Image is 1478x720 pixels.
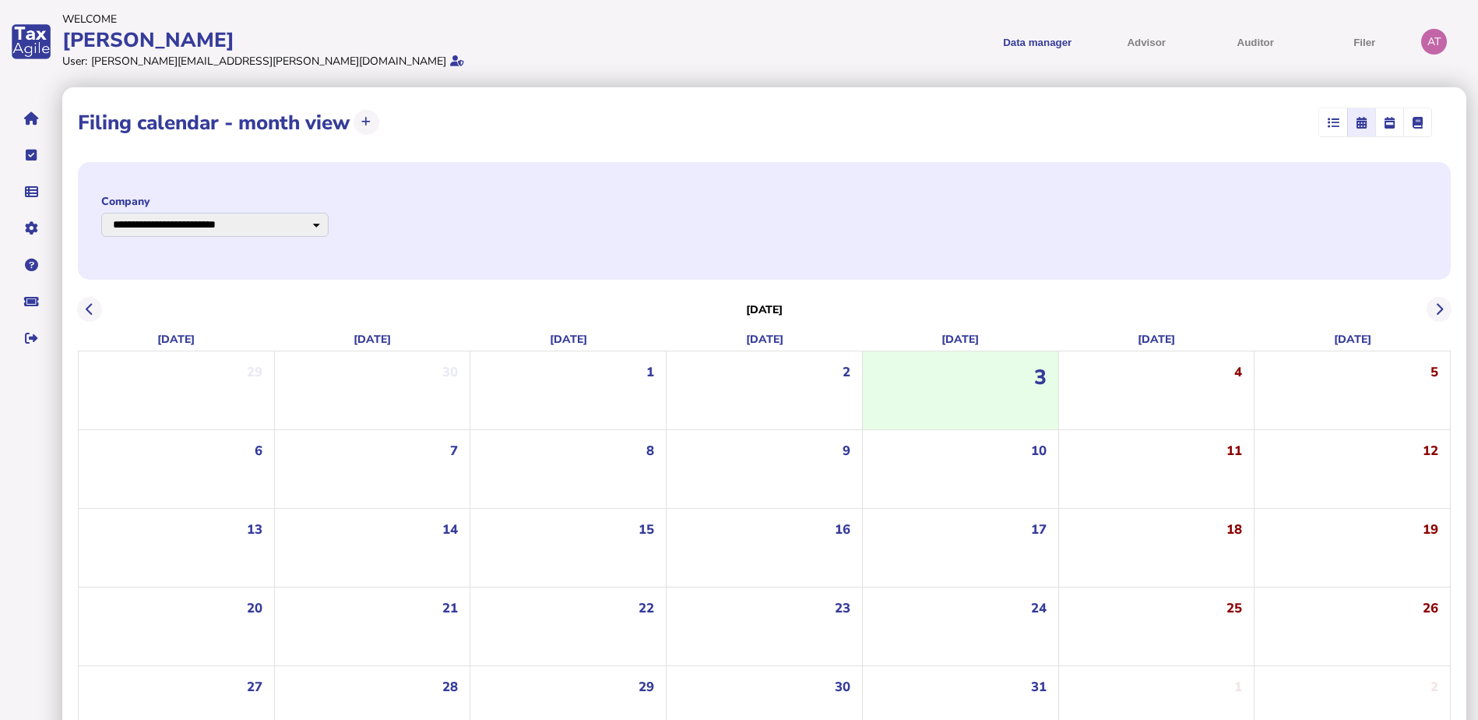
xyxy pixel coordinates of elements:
[15,102,48,135] button: Home
[62,26,734,54] div: [PERSON_NAME]
[77,297,103,323] button: Previous
[1255,328,1451,351] div: [DATE]
[255,442,262,460] span: 6
[442,521,458,538] span: 14
[450,55,464,66] i: Email verified
[247,678,262,696] span: 27
[1427,297,1452,323] button: Next
[843,363,850,381] span: 2
[646,363,654,381] span: 1
[15,285,48,318] button: Raise a support ticket
[354,110,379,136] button: Upload transactions
[1347,108,1375,136] mat-button-toggle: Calendar month view
[1031,521,1047,538] span: 17
[247,363,262,381] span: 29
[1315,23,1413,61] button: Filer
[91,54,446,69] div: [PERSON_NAME][EMAIL_ADDRESS][PERSON_NAME][DOMAIN_NAME]
[835,521,850,538] span: 16
[1226,442,1242,460] span: 11
[1423,521,1438,538] span: 19
[15,249,48,281] button: Help pages
[639,678,654,696] span: 29
[78,109,350,136] h1: Filing calendar - month view
[450,442,458,460] span: 7
[1097,23,1195,61] button: Shows a dropdown of VAT Advisor options
[988,23,1086,61] button: Shows a dropdown of Data manager options
[15,175,48,208] button: Data manager
[62,54,87,69] div: User:
[247,599,262,617] span: 20
[1319,108,1347,136] mat-button-toggle: List view
[835,599,850,617] span: 23
[667,328,863,351] div: [DATE]
[1206,23,1304,61] button: Auditor
[247,521,262,538] span: 13
[1031,442,1047,460] span: 10
[1031,678,1047,696] span: 31
[639,599,654,617] span: 22
[646,442,654,460] span: 8
[62,12,734,26] div: Welcome
[15,212,48,245] button: Manage settings
[15,322,48,355] button: Sign out
[1234,363,1242,381] span: 4
[742,23,1414,61] menu: navigate products
[78,328,274,351] div: [DATE]
[1034,363,1047,391] span: 3
[1423,599,1438,617] span: 26
[639,521,654,538] span: 15
[101,194,329,209] label: Company
[835,678,850,696] span: 30
[746,302,783,317] h3: [DATE]
[1031,599,1047,617] span: 24
[1403,108,1431,136] mat-button-toggle: Ledger
[1226,599,1242,617] span: 25
[843,442,850,460] span: 9
[1423,442,1438,460] span: 12
[1226,521,1242,538] span: 18
[1375,108,1403,136] mat-button-toggle: Calendar week view
[442,678,458,696] span: 28
[274,328,470,351] div: [DATE]
[470,328,667,351] div: [DATE]
[1430,678,1438,696] span: 2
[1430,363,1438,381] span: 5
[442,599,458,617] span: 21
[862,328,1058,351] div: [DATE]
[1421,29,1447,55] div: Profile settings
[1234,678,1242,696] span: 1
[15,139,48,171] button: Tasks
[1058,328,1255,351] div: [DATE]
[442,363,458,381] span: 30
